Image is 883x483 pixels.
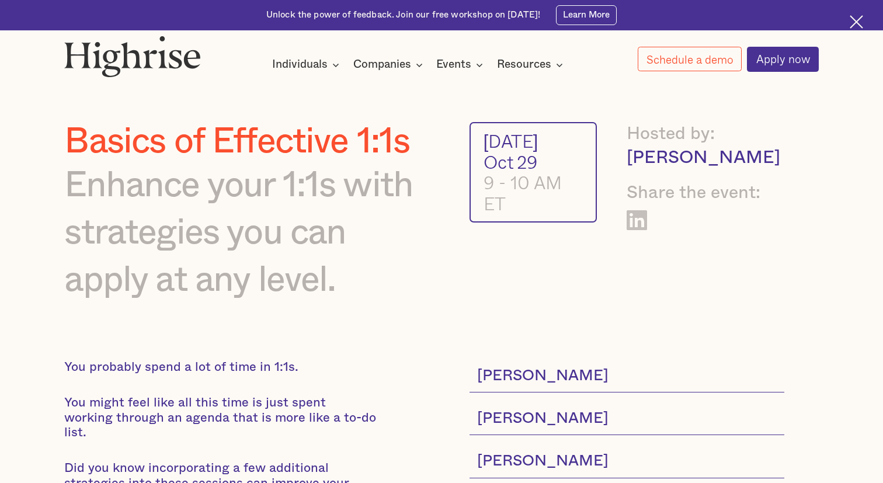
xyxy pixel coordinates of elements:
div: Unlock the power of feedback. Join our free workshop on [DATE]! [266,9,541,22]
div: [PERSON_NAME] [627,146,784,170]
input: Your e-mail [470,446,784,478]
a: Share on LinkedIn [627,210,647,231]
input: First name [470,360,784,392]
div: 29 [517,152,537,172]
div: Individuals [272,58,328,72]
img: Highrise logo [64,36,200,77]
p: You probably spend a lot of time in 1:1s. [64,360,378,375]
div: Resources [497,58,551,72]
div: Events [436,58,486,72]
div: Companies [353,58,411,72]
a: Learn More [556,5,617,25]
div: Companies [353,58,426,72]
div: Events [436,58,471,72]
div: Oct [484,152,514,172]
div: 9 - 10 AM ET [484,172,583,214]
h1: Basics of Effective 1:1s [64,122,436,161]
input: Last name [470,402,784,435]
a: Schedule a demo [638,47,742,71]
img: Cross icon [850,15,863,29]
div: [DATE] [484,131,583,151]
div: Share the event: [627,181,784,205]
div: Hosted by: [627,122,784,146]
div: Individuals [272,58,343,72]
div: Resources [497,58,566,72]
div: Enhance your 1:1s with strategies you can apply at any level. [64,162,436,304]
p: You might feel like all this time is just spent working through an agenda that is more like a to-... [64,395,378,440]
a: Apply now [747,47,818,72]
